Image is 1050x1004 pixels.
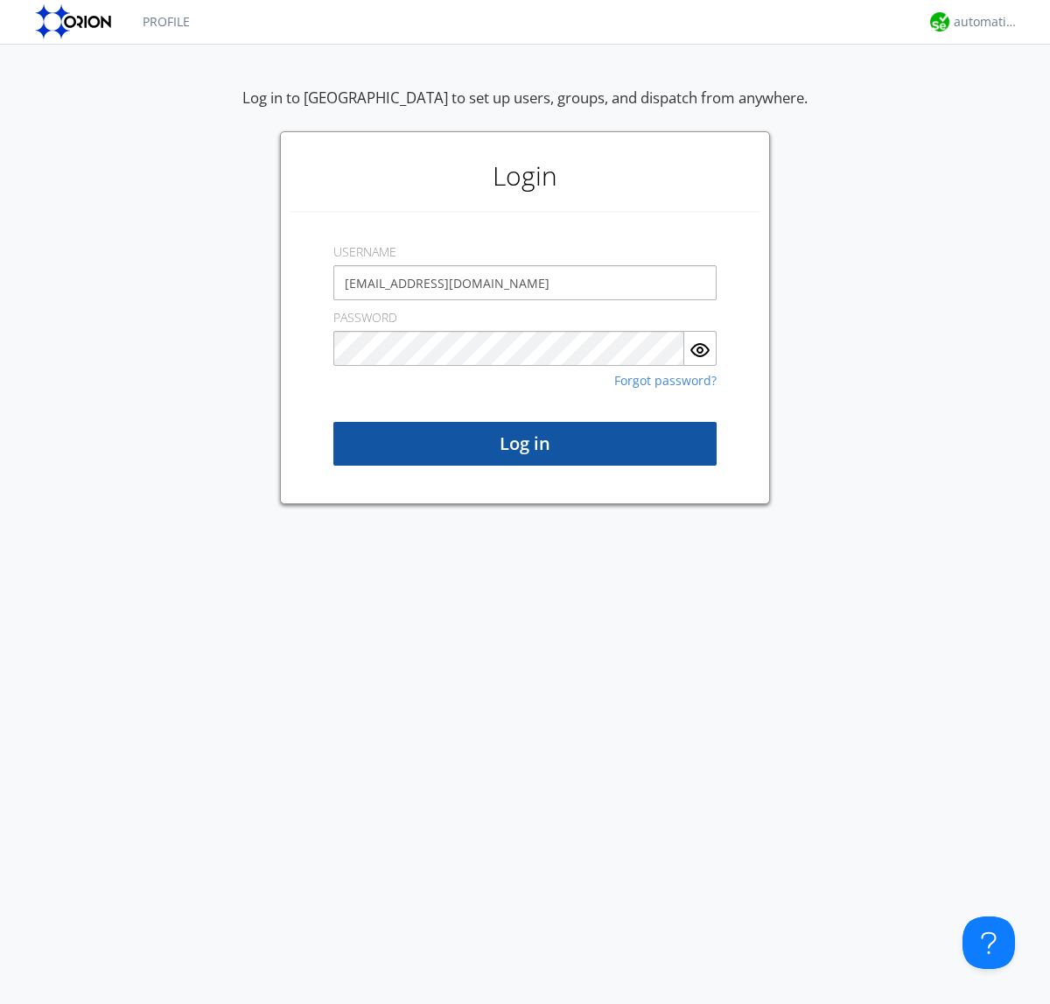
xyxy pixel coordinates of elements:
img: eye.svg [689,340,710,361]
label: PASSWORD [333,309,397,326]
button: Show Password [684,331,717,366]
input: Password [333,331,684,366]
div: Log in to [GEOGRAPHIC_DATA] to set up users, groups, and dispatch from anywhere. [242,88,808,131]
h1: Login [290,141,760,211]
div: automation+atlas [954,13,1019,31]
button: Log in [333,422,717,466]
img: orion-labs-logo.svg [35,4,116,39]
img: d2d01cd9b4174d08988066c6d424eccd [930,12,949,32]
iframe: Toggle Customer Support [962,916,1015,969]
a: Forgot password? [614,375,717,387]
label: USERNAME [333,243,396,261]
